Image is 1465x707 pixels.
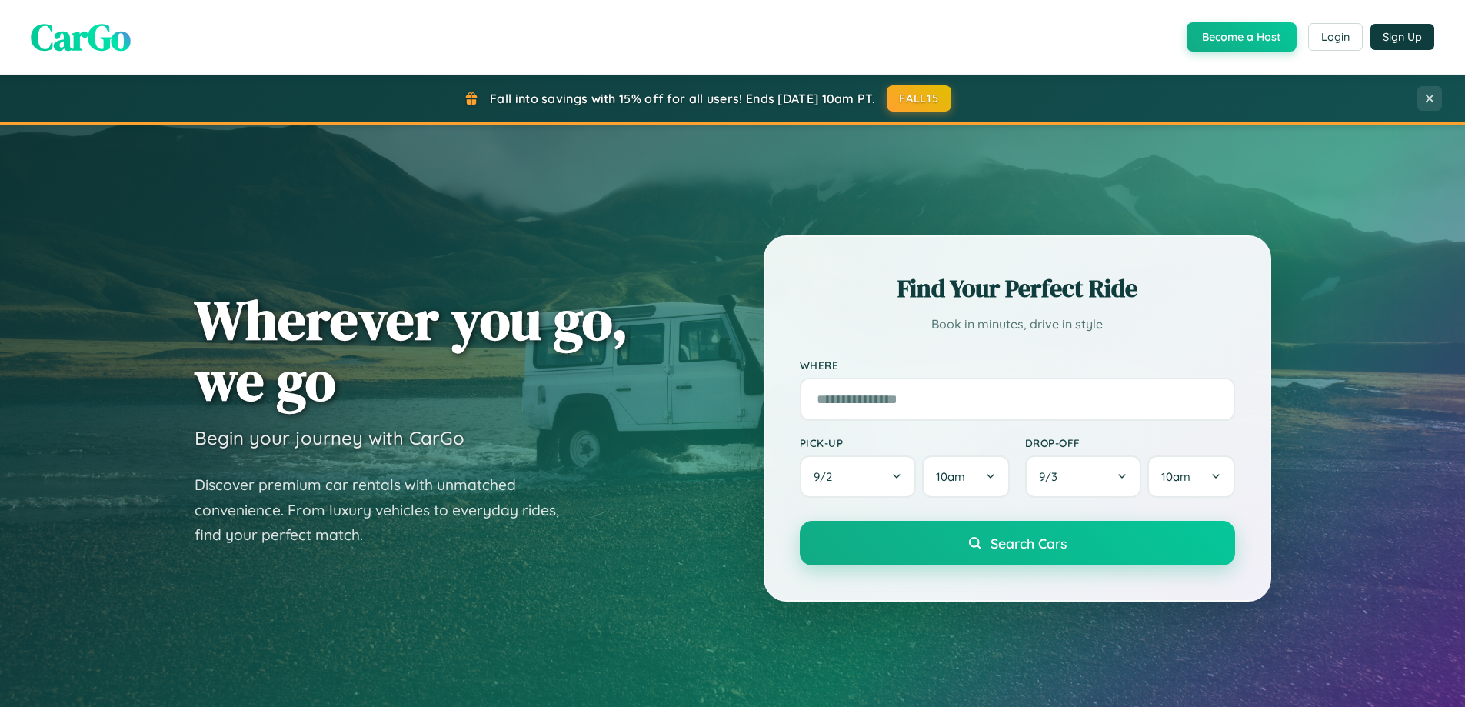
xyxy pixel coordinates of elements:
[1161,469,1190,484] span: 10am
[800,359,1235,372] label: Where
[195,426,464,449] h3: Begin your journey with CarGo
[800,521,1235,565] button: Search Cars
[1370,24,1434,50] button: Sign Up
[490,91,875,106] span: Fall into savings with 15% off for all users! Ends [DATE] 10am PT.
[1025,436,1235,449] label: Drop-off
[800,436,1010,449] label: Pick-up
[1187,22,1297,52] button: Become a Host
[991,535,1067,552] span: Search Cars
[814,469,840,484] span: 9 / 2
[936,469,965,484] span: 10am
[800,272,1235,305] h2: Find Your Perfect Ride
[922,455,1009,498] button: 10am
[887,85,951,112] button: FALL15
[1039,469,1065,484] span: 9 / 3
[800,313,1235,335] p: Book in minutes, drive in style
[1308,23,1363,51] button: Login
[195,472,579,548] p: Discover premium car rentals with unmatched convenience. From luxury vehicles to everyday rides, ...
[1147,455,1234,498] button: 10am
[31,12,131,62] span: CarGo
[195,289,628,411] h1: Wherever you go, we go
[1025,455,1142,498] button: 9/3
[800,455,917,498] button: 9/2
